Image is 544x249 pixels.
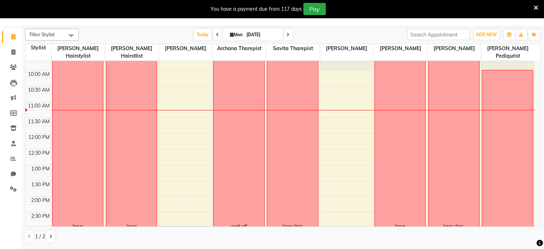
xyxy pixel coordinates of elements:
div: leave [126,223,136,229]
span: Filter Stylist [30,32,55,37]
div: 11:00 AM [26,102,51,110]
div: You have a payment due from 117 days [211,5,302,13]
div: 1:00 PM [30,165,51,173]
span: Mon [228,32,244,37]
span: ADD NEW [476,32,497,37]
span: [PERSON_NAME] [427,44,481,53]
div: Stylist [25,44,51,52]
div: laser clinic [443,223,464,229]
div: 2:00 PM [30,197,51,204]
button: Pay [303,3,326,15]
input: Search Appointment [407,29,470,40]
div: 12:30 PM [27,149,51,157]
div: leave [73,223,83,229]
div: week off [231,223,247,229]
span: [PERSON_NAME] [159,44,212,53]
span: Today [194,29,212,40]
span: [PERSON_NAME] [320,44,373,53]
span: 1 / 2 [35,233,45,240]
span: [PERSON_NAME] [374,44,427,53]
input: 2025-09-01 [244,29,280,40]
div: 1:30 PM [30,181,51,188]
div: 11:30 AM [26,118,51,125]
span: [PERSON_NAME] Hairstylist [52,44,105,61]
span: [PERSON_NAME] Hairstlist [105,44,158,61]
span: savita Tharepist [266,44,319,53]
div: 10:30 AM [26,86,51,94]
div: 12:00 PM [27,134,51,141]
div: 2:30 PM [30,212,51,220]
button: ADD NEW [474,30,499,40]
span: Archana Tharepist [212,44,266,53]
div: leave [395,223,405,229]
span: [PERSON_NAME] Pediqurist [481,44,535,61]
div: 10:00 AM [26,71,51,78]
div: laser clinic [283,223,303,229]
